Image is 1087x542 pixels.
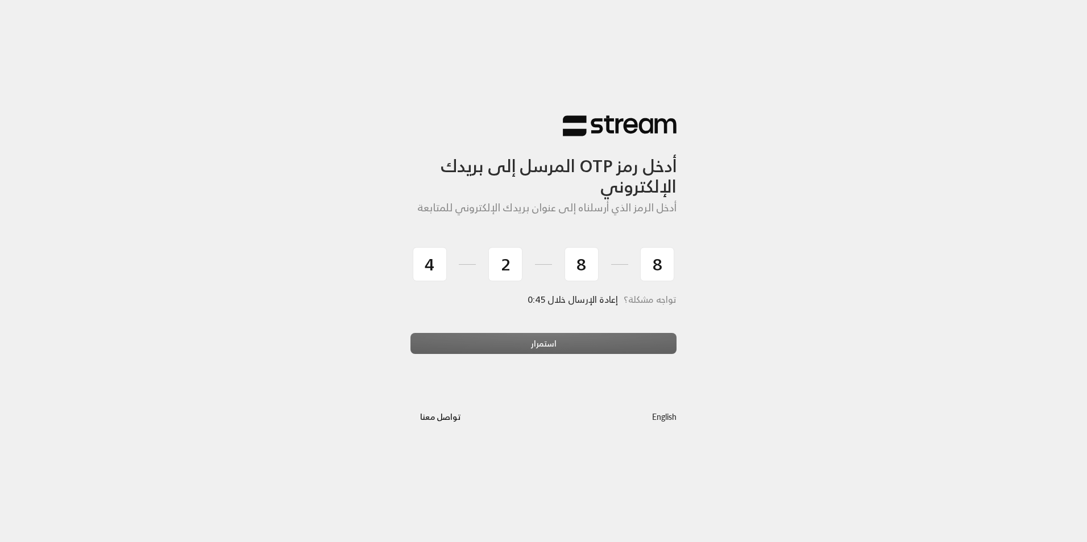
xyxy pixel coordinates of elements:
a: English [652,406,677,427]
span: إعادة الإرسال خلال 0:45 [528,291,618,307]
button: تواصل معنا [410,406,470,427]
h3: أدخل رمز OTP المرسل إلى بريدك الإلكتروني [410,137,677,197]
img: Stream Logo [563,115,677,137]
h5: أدخل الرمز الذي أرسلناه إلى عنوان بريدك الإلكتروني للمتابعة [410,202,677,214]
span: تواجه مشكلة؟ [624,291,677,307]
a: تواصل معنا [410,410,470,424]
